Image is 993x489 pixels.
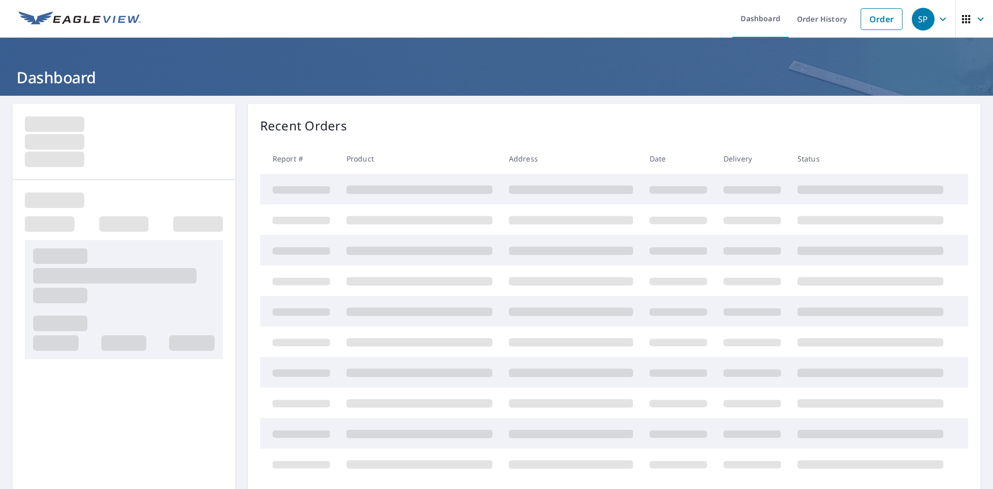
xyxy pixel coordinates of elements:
a: Order [861,8,902,30]
p: Recent Orders [260,116,347,135]
th: Status [789,143,952,174]
th: Date [641,143,715,174]
th: Delivery [715,143,789,174]
div: SP [912,8,935,31]
th: Report # [260,143,338,174]
img: EV Logo [19,11,141,27]
h1: Dashboard [12,67,981,88]
th: Address [501,143,641,174]
th: Product [338,143,501,174]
